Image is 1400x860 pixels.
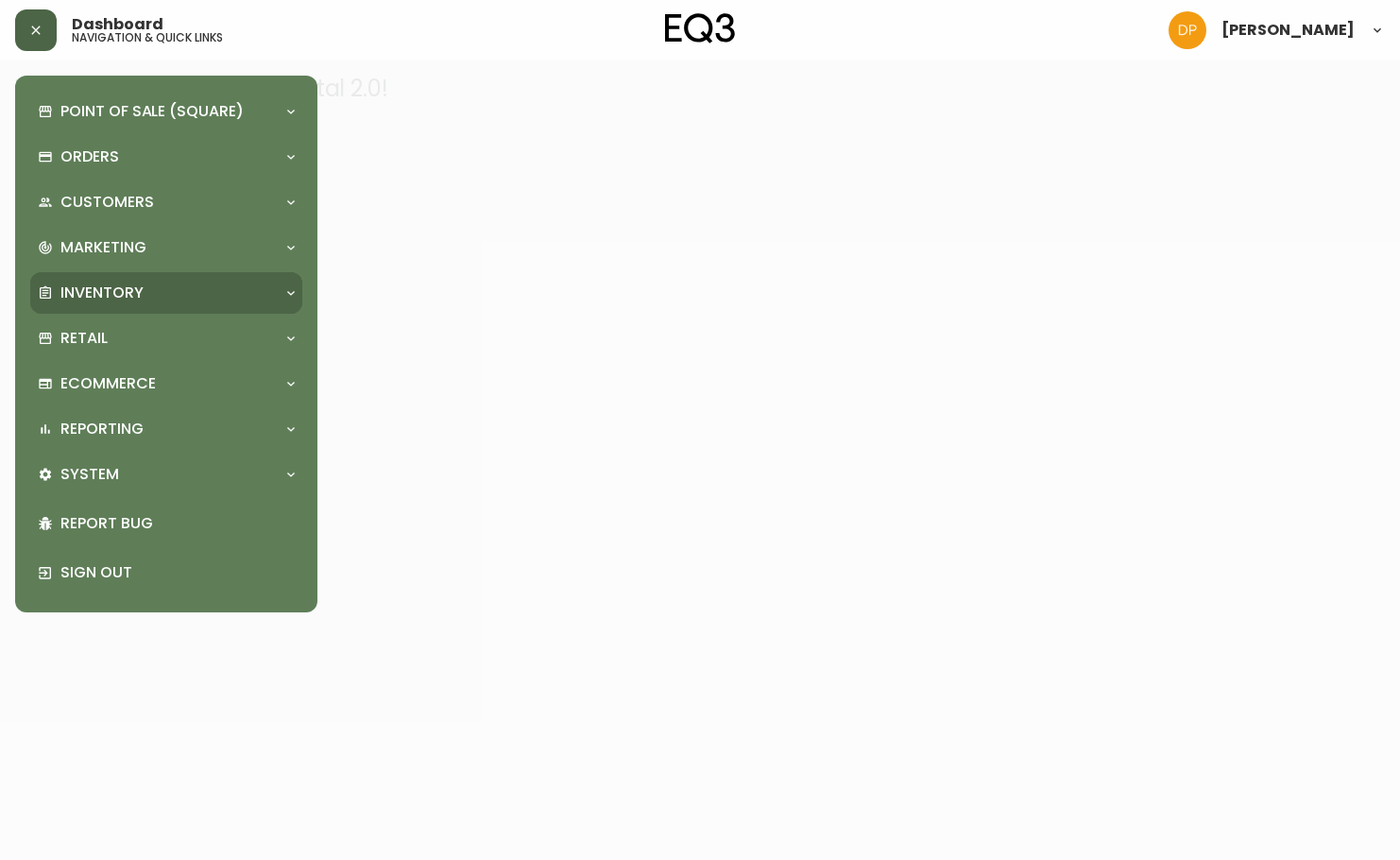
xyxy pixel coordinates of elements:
p: Retail [60,328,108,349]
div: Ecommerce [30,363,302,404]
p: Marketing [60,237,146,258]
div: Report Bug [30,499,302,548]
div: Sign Out [30,548,302,597]
div: Marketing [30,227,302,268]
h5: navigation & quick links [72,32,223,43]
div: Orders [30,136,302,178]
div: System [30,454,302,495]
span: [PERSON_NAME] [1221,23,1355,38]
p: Customers [60,192,154,213]
p: Report Bug [60,513,295,534]
span: Dashboard [72,17,163,32]
p: Inventory [60,283,144,303]
img: b0154ba12ae69382d64d2f3159806b19 [1169,11,1206,49]
div: Retail [30,318,302,359]
div: Customers [30,181,302,223]
p: Orders [60,146,119,167]
div: Point of Sale (Square) [30,91,302,132]
p: Point of Sale (Square) [60,101,244,122]
div: Inventory [30,272,302,314]
p: System [60,464,119,485]
p: Ecommerce [60,373,156,394]
p: Reporting [60,419,144,439]
p: Sign Out [60,562,295,583]
div: Reporting [30,408,302,450]
img: logo [665,13,735,43]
